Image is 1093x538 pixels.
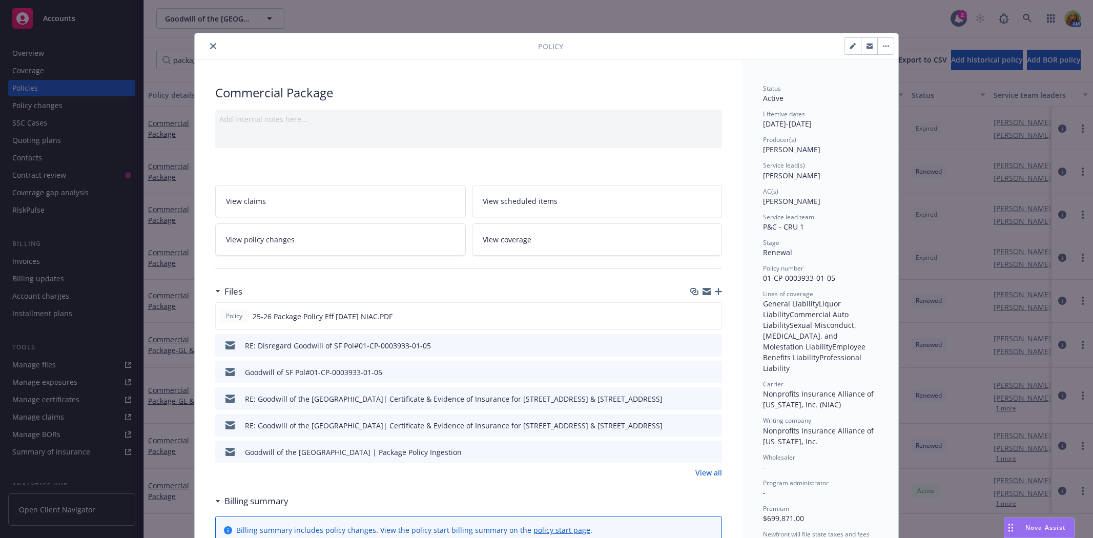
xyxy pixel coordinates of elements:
span: Premium [763,504,789,513]
button: download file [692,311,700,322]
button: download file [692,367,700,378]
div: Add internal notes here... [219,114,718,125]
span: Policy [538,41,563,52]
div: Billing summary [215,494,288,508]
a: policy start page [533,525,590,535]
button: download file [692,340,700,351]
div: RE: Goodwill of the [GEOGRAPHIC_DATA]| Certificate & Evidence of Insurance for [STREET_ADDRESS] &... [245,420,663,431]
span: AC(s) [763,187,778,196]
span: Service lead(s) [763,161,805,170]
span: View coverage [483,234,531,245]
button: preview file [709,447,718,458]
span: General Liability [763,299,819,308]
span: Carrier [763,380,783,388]
span: [PERSON_NAME] [763,196,820,206]
button: preview file [709,367,718,378]
span: Nonprofits Insurance Alliance of [US_STATE], Inc. [763,426,876,446]
span: Professional Liability [763,353,863,373]
span: Producer(s) [763,135,796,144]
div: Billing summary includes policy changes. View the policy start billing summary on the . [236,525,592,535]
div: Files [215,285,242,298]
span: [PERSON_NAME] [763,171,820,180]
span: - [763,488,766,498]
span: View claims [226,196,266,206]
span: Writing company [763,416,811,425]
button: download file [692,447,700,458]
button: download file [692,394,700,404]
span: Effective dates [763,110,805,118]
span: [PERSON_NAME] [763,144,820,154]
span: Commercial Auto Liability [763,309,851,330]
span: Service lead team [763,213,814,221]
span: Policy [224,312,244,321]
div: [DATE] - [DATE] [763,110,878,129]
button: preview file [709,420,718,431]
button: close [207,40,219,52]
div: Commercial Package [215,84,722,101]
a: View all [695,467,722,478]
button: download file [692,420,700,431]
a: View scheduled items [472,185,723,217]
button: preview file [709,394,718,404]
span: View policy changes [226,234,295,245]
div: RE: Goodwill of the [GEOGRAPHIC_DATA]| Certificate & Evidence of Insurance for [STREET_ADDRESS] &... [245,394,663,404]
span: Wholesaler [763,453,795,462]
button: preview file [708,311,717,322]
span: Employee Benefits Liability [763,342,868,362]
span: Policy number [763,264,803,273]
div: RE: Disregard Goodwill of SF Pol#01-CP-0003933-01-05 [245,340,431,351]
div: Goodwill of the [GEOGRAPHIC_DATA] | Package Policy Ingestion [245,447,462,458]
span: 25-26 Package Policy Eff [DATE] NIAC.PDF [253,311,393,322]
span: Liquor Liability [763,299,843,319]
h3: Billing summary [224,494,288,508]
h3: Files [224,285,242,298]
span: $699,871.00 [763,513,804,523]
button: Nova Assist [1004,518,1075,538]
span: View scheduled items [483,196,558,206]
div: Goodwill of SF Pol#01-CP-0003933-01-05 [245,367,382,378]
a: View claims [215,185,466,217]
div: Drag to move [1004,518,1017,537]
span: Lines of coverage [763,289,813,298]
span: 01-CP-0003933-01-05 [763,273,835,283]
span: Stage [763,238,779,247]
a: View policy changes [215,223,466,256]
span: P&C - CRU 1 [763,222,804,232]
span: Nonprofits Insurance Alliance of [US_STATE], Inc. (NIAC) [763,389,876,409]
span: Renewal [763,247,792,257]
span: Sexual Misconduct, [MEDICAL_DATA], and Molestation Liability [763,320,858,351]
span: Nova Assist [1025,523,1066,532]
span: Program administrator [763,479,829,487]
span: - [763,462,766,472]
button: preview file [709,340,718,351]
span: Status [763,84,781,93]
span: Active [763,93,783,103]
a: View coverage [472,223,723,256]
